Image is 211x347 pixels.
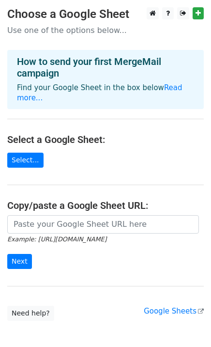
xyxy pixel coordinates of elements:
[7,153,44,168] a: Select...
[7,25,204,35] p: Use one of the options below...
[17,83,194,103] p: Find your Google Sheet in the box below
[17,56,194,79] h4: How to send your first MergeMail campaign
[7,215,199,234] input: Paste your Google Sheet URL here
[7,306,54,321] a: Need help?
[17,83,182,102] a: Read more...
[7,236,106,243] small: Example: [URL][DOMAIN_NAME]
[7,7,204,21] h3: Choose a Google Sheet
[144,307,204,315] a: Google Sheets
[7,254,32,269] input: Next
[7,200,204,211] h4: Copy/paste a Google Sheet URL:
[7,134,204,145] h4: Select a Google Sheet:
